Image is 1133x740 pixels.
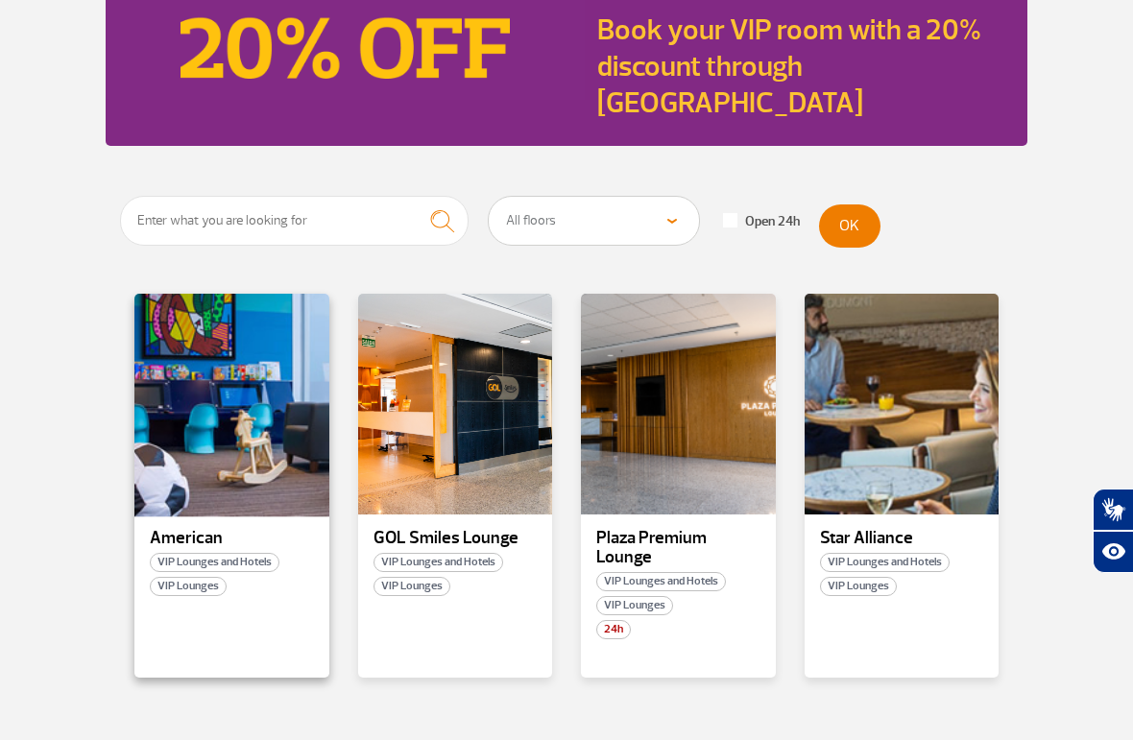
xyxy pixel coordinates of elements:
font: VIP Lounges and Hotels [157,555,272,569]
font: Star Alliance [820,527,913,549]
input: Enter what you are looking for [120,196,469,246]
button: Open assistive resources. [1093,531,1133,573]
font: VIP Lounges [157,579,219,593]
font: VIP Lounges [828,579,889,593]
font: VIP Lounges [381,579,443,593]
font: Plaza Premium Lounge [596,527,707,568]
a: Book your VIP room with a 20% discount through [GEOGRAPHIC_DATA] [597,12,981,121]
font: American [150,527,223,549]
font: VIP Lounges and Hotels [828,555,942,569]
button: OK [819,204,880,248]
font: 24h [604,622,623,636]
font: VIP Lounges and Hotels [604,574,718,588]
div: Hand Talk accessibility plugin. [1093,489,1133,573]
font: GOL Smiles Lounge [374,527,518,549]
font: VIP Lounges and Hotels [381,555,495,569]
font: VIP Lounges [604,598,665,612]
font: OK [839,216,859,235]
button: Open sign language translator. [1093,489,1133,531]
font: Open 24h [745,213,800,229]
